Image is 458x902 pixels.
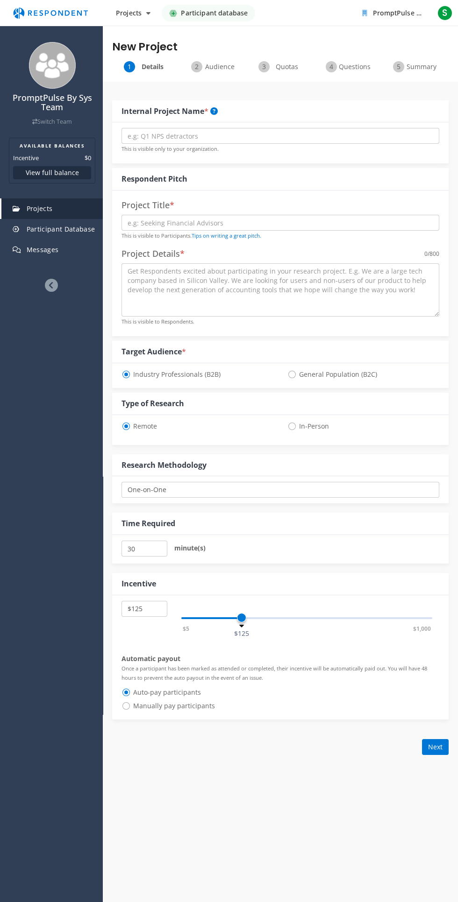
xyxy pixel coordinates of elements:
[437,6,452,21] span: S
[204,62,235,71] span: Audience
[122,369,221,380] span: Industry Professionals (B2B)
[287,369,377,380] span: General Population (B2C)
[122,215,439,231] input: e.g: Seeking Financial Advisors
[179,61,247,72] div: Audience
[122,421,157,432] span: Remote
[122,318,194,325] small: This is visible to Respondents.
[122,232,261,239] small: This is visible to Participants.
[122,201,439,210] h4: Project Title
[27,204,53,213] span: Projects
[122,654,180,663] strong: Automatic payout
[233,628,250,639] span: $125
[339,62,370,71] span: Questions
[122,700,215,712] span: Manually pay participants
[122,398,184,409] div: Type of Research
[13,153,39,162] dt: Incentive
[122,687,201,698] span: Auto-pay participants
[422,739,449,755] button: Next
[122,578,156,589] div: Incentive
[174,541,206,556] label: minute(s)
[112,61,179,72] div: Details
[116,8,142,17] span: Projects
[122,128,439,144] input: e.g: Q1 NPS detractors
[424,249,428,259] div: 0
[27,245,59,254] span: Messages
[32,118,72,126] a: Switch Team
[436,5,454,21] button: S
[122,249,185,259] h4: Project Details
[9,138,95,183] section: Balance summary
[13,142,91,149] h2: AVAILABLE BALANCES
[122,346,186,357] div: Target Audience
[29,42,76,89] img: team_avatar_256.png
[122,145,219,152] small: This is visible only to your organization.
[27,225,95,233] span: Participant Database
[112,41,449,54] h1: New Project
[108,5,158,21] button: Projects
[406,62,437,71] span: Summary
[381,61,449,72] div: Summary
[314,61,381,72] div: Questions
[137,62,168,71] span: Details
[181,624,191,633] span: $5
[272,62,302,71] span: Quotas
[162,5,255,21] a: Participant database
[247,61,314,72] div: Quotas
[6,93,98,112] h4: PromptPulse By Sys Team
[355,5,432,21] button: PromptPulse By Sys Team
[412,624,432,633] span: $1,000
[122,460,207,471] div: Research Methodology
[373,8,456,17] span: PromptPulse By Sys Team
[7,4,93,22] img: respondent-logo.png
[122,106,218,117] div: Internal Project Name
[122,518,175,529] div: Time Required
[424,249,439,259] div: /800
[287,421,329,432] span: In-Person
[181,5,248,21] span: Participant database
[122,174,187,184] div: Respondent Pitch
[85,153,91,162] dd: $0
[122,665,427,681] small: Once a participant has been marked as attended or completed, their incentive will be automaticall...
[192,232,261,239] a: Tips on writing a great pitch.
[13,166,91,179] button: View full balance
